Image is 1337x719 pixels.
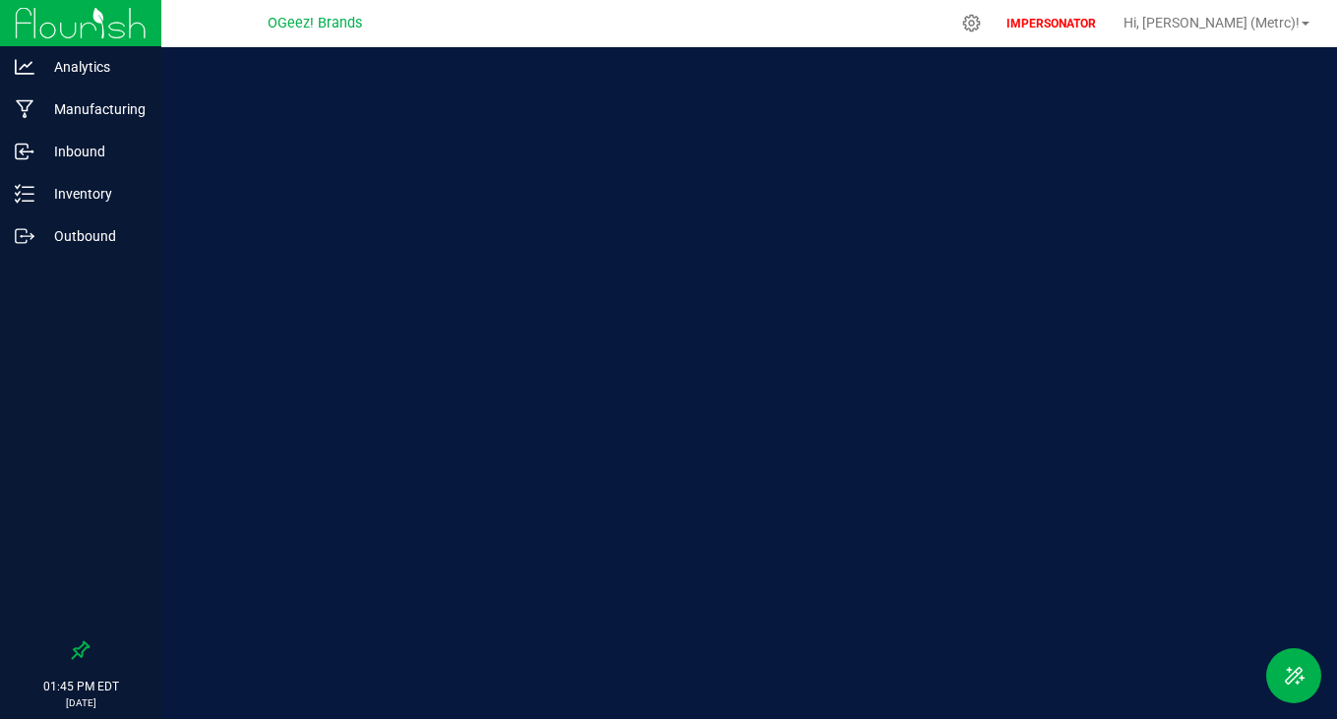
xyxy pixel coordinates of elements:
p: Inventory [34,182,152,206]
button: Toggle Menu [1266,648,1321,703]
p: Analytics [34,55,152,79]
inline-svg: Inventory [15,184,34,204]
p: Manufacturing [34,97,152,121]
span: OGeez! Brands [268,15,362,31]
inline-svg: Manufacturing [15,99,34,119]
inline-svg: Outbound [15,226,34,246]
span: Hi, [PERSON_NAME] (Metrc)! [1124,15,1300,30]
p: 01:45 PM EDT [9,678,152,695]
label: Pin the sidebar to full width on large screens [71,640,91,660]
p: Inbound [34,140,152,163]
inline-svg: Analytics [15,57,34,77]
div: Manage settings [959,14,984,32]
p: Outbound [34,224,152,248]
inline-svg: Inbound [15,142,34,161]
p: [DATE] [9,695,152,710]
p: IMPERSONATOR [999,15,1104,32]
